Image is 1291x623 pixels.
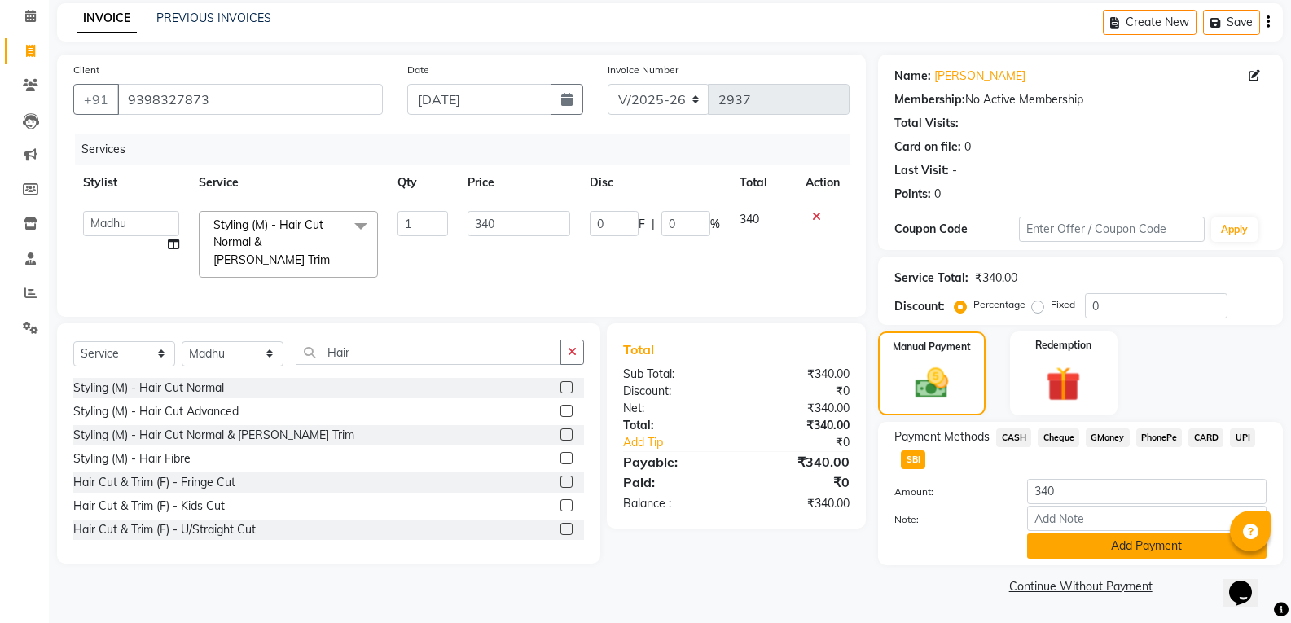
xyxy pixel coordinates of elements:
div: ₹340.00 [736,495,862,512]
label: Date [407,63,429,77]
input: Search or Scan [296,340,561,365]
div: ₹340.00 [736,366,862,383]
div: ₹340.00 [736,400,862,417]
div: Net: [611,400,736,417]
img: _gift.svg [1035,362,1091,406]
span: CARD [1188,428,1223,447]
div: - [952,162,957,179]
span: Payment Methods [894,428,990,445]
div: ₹340.00 [736,452,862,472]
div: Services [75,134,862,165]
button: +91 [73,84,119,115]
span: SBI [901,450,925,469]
th: Total [730,165,797,201]
div: Balance : [611,495,736,512]
span: F [639,216,645,233]
input: Add Note [1027,506,1267,531]
div: 0 [934,186,941,203]
span: 340 [740,212,759,226]
div: ₹0 [736,472,862,492]
input: Enter Offer / Coupon Code [1019,217,1205,242]
div: Service Total: [894,270,968,287]
span: CASH [996,428,1031,447]
img: _cash.svg [905,364,959,402]
th: Disc [580,165,730,201]
a: INVOICE [77,4,137,33]
th: Service [189,165,388,201]
div: Styling (M) - Hair Cut Advanced [73,403,239,420]
label: Percentage [973,297,1025,312]
div: Discount: [611,383,736,400]
button: Save [1203,10,1260,35]
div: ₹340.00 [975,270,1017,287]
label: Client [73,63,99,77]
label: Fixed [1051,297,1075,312]
iframe: chat widget [1223,558,1275,607]
button: Create New [1103,10,1197,35]
div: No Active Membership [894,91,1267,108]
a: x [330,252,337,267]
a: Add Tip [611,434,757,451]
label: Amount: [882,485,1014,499]
div: Total Visits: [894,115,959,132]
span: | [652,216,655,233]
div: Hair Cut & Trim (F) - U/Straight Cut [73,521,256,538]
input: Search by Name/Mobile/Email/Code [117,84,383,115]
button: Apply [1211,217,1258,242]
th: Qty [388,165,458,201]
a: PREVIOUS INVOICES [156,11,271,25]
th: Price [458,165,579,201]
div: Last Visit: [894,162,949,179]
span: Cheque [1038,428,1079,447]
div: Paid: [611,472,736,492]
input: Amount [1027,479,1267,504]
div: ₹0 [736,383,862,400]
button: Add Payment [1027,533,1267,559]
div: Hair Cut & Trim (F) - Kids Cut [73,498,225,515]
div: Styling (M) - Hair Cut Normal & [PERSON_NAME] Trim [73,427,354,444]
span: Total [623,341,661,358]
div: Styling (M) - Hair Cut Normal [73,380,224,397]
th: Stylist [73,165,189,201]
div: Membership: [894,91,965,108]
div: Discount: [894,298,945,315]
span: UPI [1230,428,1255,447]
div: Total: [611,417,736,434]
label: Note: [882,512,1014,527]
span: % [710,216,720,233]
label: Manual Payment [893,340,971,354]
a: [PERSON_NAME] [934,68,1025,85]
div: ₹0 [757,434,862,451]
div: Card on file: [894,138,961,156]
a: Continue Without Payment [881,578,1280,595]
span: PhonePe [1136,428,1183,447]
div: ₹340.00 [736,417,862,434]
label: Invoice Number [608,63,678,77]
div: Styling (M) - Hair Fibre [73,450,191,467]
label: Redemption [1035,338,1091,353]
div: Name: [894,68,931,85]
div: 0 [964,138,971,156]
div: Points: [894,186,931,203]
div: Hair Cut & Trim (F) - Fringe Cut [73,474,235,491]
div: Coupon Code [894,221,1018,238]
th: Action [796,165,850,201]
div: Sub Total: [611,366,736,383]
span: GMoney [1086,428,1130,447]
span: Styling (M) - Hair Cut Normal & [PERSON_NAME] Trim [213,217,330,267]
div: Payable: [611,452,736,472]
